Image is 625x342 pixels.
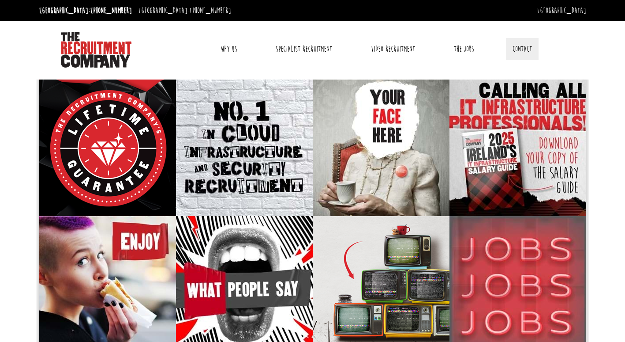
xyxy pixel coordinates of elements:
a: Specialist Recruitment [269,38,339,60]
a: [PHONE_NUMBER] [90,6,132,15]
li: [GEOGRAPHIC_DATA]: [136,4,233,18]
a: The Jobs [447,38,481,60]
a: Video Recruitment [364,38,422,60]
a: [GEOGRAPHIC_DATA] [537,6,586,15]
a: Contact [506,38,539,60]
a: Why Us [214,38,244,60]
img: The Recruitment Company [61,32,131,68]
a: [PHONE_NUMBER] [190,6,231,15]
li: [GEOGRAPHIC_DATA]: [37,4,134,18]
